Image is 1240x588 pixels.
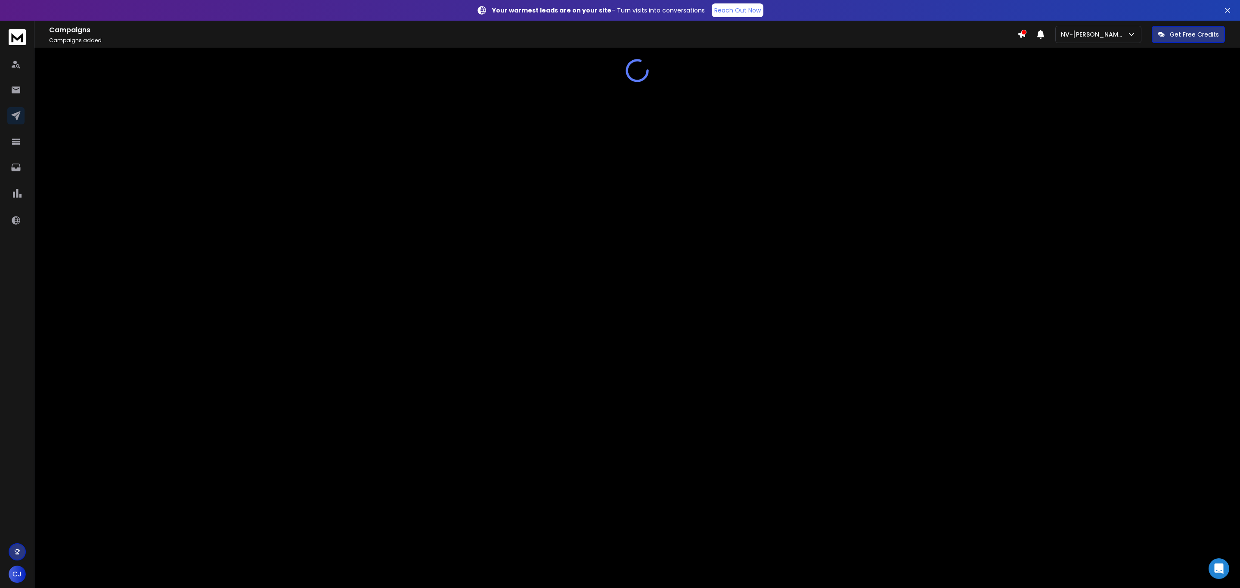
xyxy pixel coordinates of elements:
[492,6,611,15] strong: Your warmest leads are on your site
[1152,26,1225,43] button: Get Free Credits
[9,566,26,583] button: CJ
[492,6,705,15] p: – Turn visits into conversations
[49,25,1017,35] h1: Campaigns
[714,6,761,15] p: Reach Out Now
[49,37,1017,44] p: Campaigns added
[1209,558,1229,579] div: Open Intercom Messenger
[1170,30,1219,39] p: Get Free Credits
[712,3,763,17] a: Reach Out Now
[1061,30,1127,39] p: NV-[PERSON_NAME]
[9,29,26,45] img: logo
